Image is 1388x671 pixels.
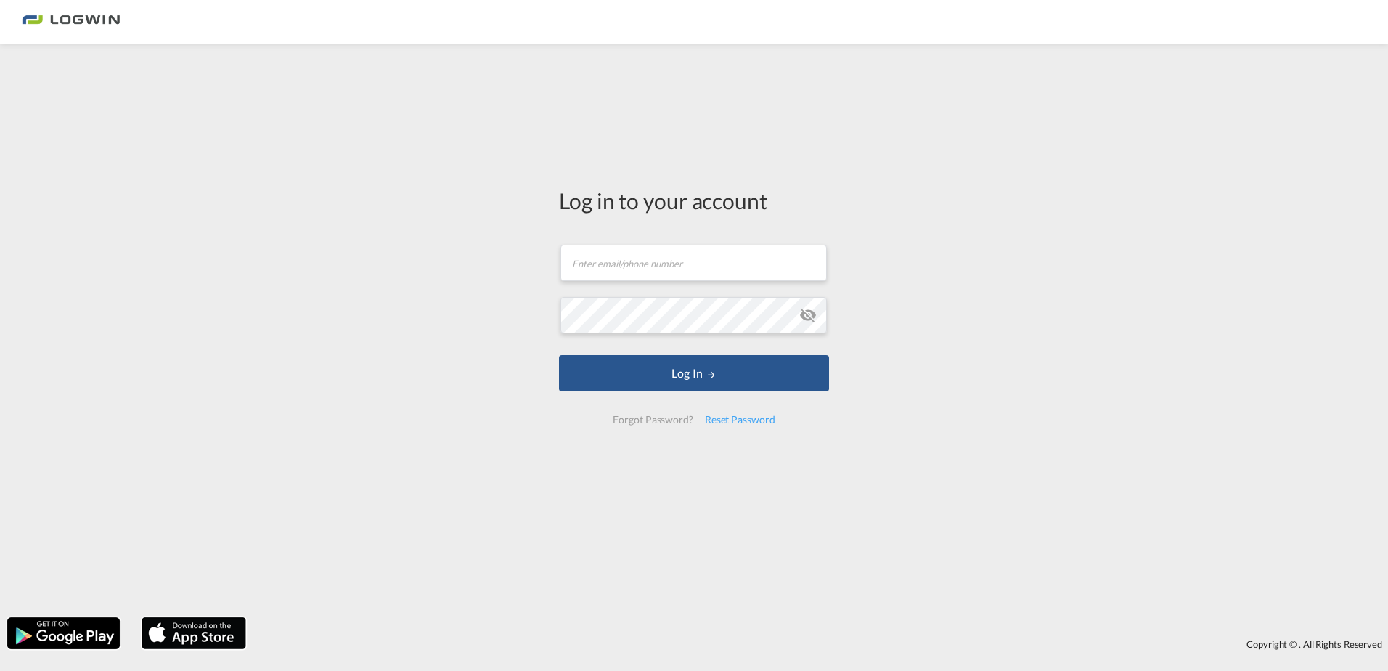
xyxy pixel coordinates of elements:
[799,306,817,324] md-icon: icon-eye-off
[22,6,120,38] img: 2761ae10d95411efa20a1f5e0282d2d7.png
[559,355,829,391] button: LOGIN
[140,616,248,651] img: apple.png
[607,407,698,433] div: Forgot Password?
[6,616,121,651] img: google.png
[559,185,829,216] div: Log in to your account
[560,245,827,281] input: Enter email/phone number
[699,407,781,433] div: Reset Password
[253,632,1388,656] div: Copyright © . All Rights Reserved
